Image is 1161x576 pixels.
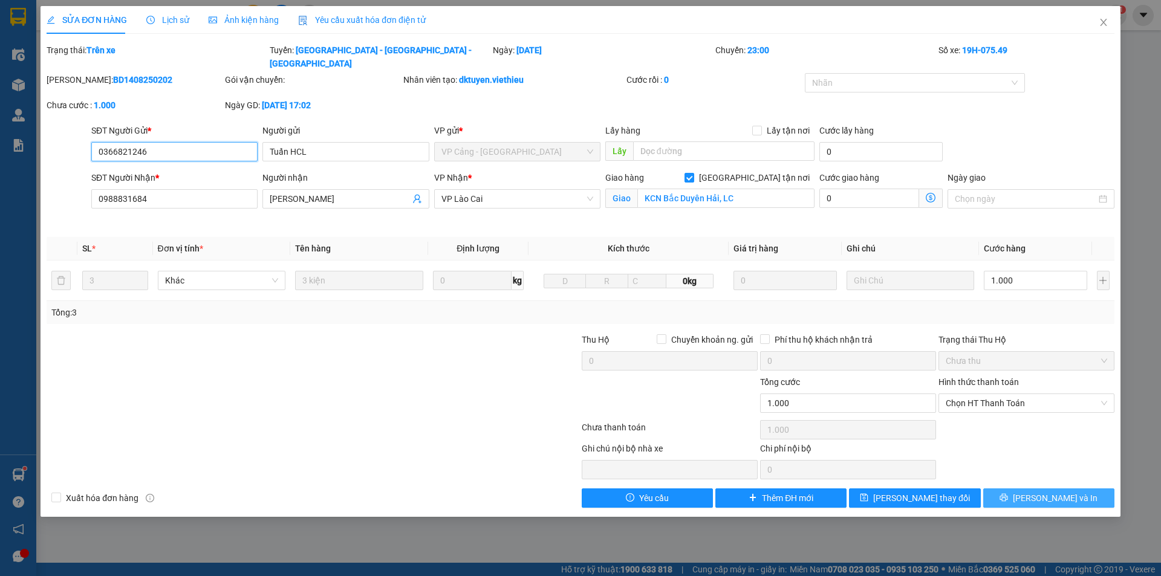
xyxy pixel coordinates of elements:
div: SĐT Người Nhận [91,171,258,184]
div: Trạng thái Thu Hộ [938,333,1114,346]
span: plus [749,493,757,503]
span: LC1408250212 [118,70,190,83]
span: Định lượng [457,244,499,253]
div: Ngày: [492,44,715,70]
div: SĐT Người Gửi [91,124,258,137]
button: printer[PERSON_NAME] và In [983,488,1114,508]
div: Người gửi [262,124,429,137]
span: Yêu cầu xuất hóa đơn điện tử [298,15,426,25]
span: Giao hàng [605,173,644,183]
span: [GEOGRAPHIC_DATA] tận nơi [694,171,815,184]
button: plusThêm ĐH mới [715,488,847,508]
span: Khác [165,271,279,290]
div: Cước rồi : [626,73,802,86]
span: info-circle [146,494,154,502]
input: Dọc đường [633,141,815,161]
span: Tên hàng [295,244,331,253]
div: Người nhận [262,171,429,184]
button: delete [51,271,71,290]
span: Cước hàng [984,244,1026,253]
button: exclamation-circleYêu cầu [582,488,713,508]
div: Chi phí nội bộ [760,442,936,460]
span: Giá trị hàng [733,244,778,253]
button: Close [1087,6,1120,40]
span: close [1099,18,1108,27]
input: Giao tận nơi [637,189,815,208]
div: Số xe: [937,44,1116,70]
span: user-add [412,194,422,204]
label: Cước lấy hàng [819,126,874,135]
div: [PERSON_NAME]: [47,73,223,86]
span: Ảnh kiện hàng [209,15,279,25]
span: Lấy hàng [605,126,640,135]
span: Kích thước [608,244,649,253]
span: [PERSON_NAME] thay đổi [873,491,970,505]
b: 19H-075.49 [962,45,1007,55]
span: SỬA ĐƠN HÀNG [47,15,127,25]
div: Ngày GD: [225,99,401,112]
div: VP gửi [434,124,600,137]
span: Tổng cước [760,377,800,387]
div: Gói vận chuyển: [225,73,401,86]
span: Xuất hóa đơn hàng [61,491,143,505]
span: Lấy [605,141,633,161]
b: Trên xe [86,45,115,55]
span: picture [209,16,217,24]
span: VP Nhận [434,173,468,183]
img: logo [4,36,51,83]
b: [DATE] 17:02 [262,100,311,110]
button: plus [1097,271,1110,290]
span: Yêu cầu [639,491,669,505]
b: 0 [664,75,669,85]
span: dollar-circle [926,193,935,202]
strong: 02143888555, 0243777888 [64,76,117,95]
button: save[PERSON_NAME] thay đổi [849,488,980,508]
b: [DATE] [516,45,542,55]
div: Tổng: 3 [51,306,448,319]
label: Ngày giao [948,173,986,183]
span: Chuyển khoản ng. gửi [666,333,758,346]
b: [GEOGRAPHIC_DATA] - [GEOGRAPHIC_DATA] - [GEOGRAPHIC_DATA] [270,45,472,68]
span: SL [82,244,92,253]
b: dktuyen.viethieu [459,75,524,85]
strong: PHIẾU GỬI HÀNG [54,38,115,64]
span: printer [1000,493,1008,503]
img: icon [298,16,308,25]
input: Ngày giao [955,192,1096,205]
div: Tuyến: [268,44,492,70]
span: Đơn vị tính [158,244,203,253]
input: R [585,274,628,288]
span: 0kg [666,274,714,288]
span: Chọn HT Thanh Toán [946,394,1107,412]
span: Giao [605,189,637,208]
label: Hình thức thanh toán [938,377,1019,387]
span: exclamation-circle [626,493,634,503]
div: Chưa cước : [47,99,223,112]
b: BD1408250202 [113,75,172,85]
span: save [860,493,868,503]
span: Lịch sử [146,15,189,25]
input: Cước lấy hàng [819,142,943,161]
input: VD: Bàn, Ghế [295,271,423,290]
label: Cước giao hàng [819,173,879,183]
span: kg [512,271,524,290]
strong: VIỆT HIẾU LOGISTIC [55,10,114,36]
input: D [544,274,587,288]
span: edit [47,16,55,24]
input: Ghi Chú [847,271,975,290]
b: 1.000 [94,100,115,110]
div: Trạng thái: [45,44,268,70]
span: VP Lào Cai [441,190,593,208]
span: Thêm ĐH mới [762,491,813,505]
span: Lấy tận nơi [762,124,815,137]
span: clock-circle [146,16,155,24]
span: Thu Hộ [582,335,610,345]
th: Ghi chú [842,237,980,260]
input: Cước giao hàng [819,189,919,208]
span: Chưa thu [946,352,1107,370]
div: Nhân viên tạo: [403,73,624,86]
span: [PERSON_NAME] và In [1013,491,1098,505]
div: Chuyến: [714,44,937,70]
input: 0 [733,271,836,290]
div: Chưa thanh toán [580,421,759,442]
